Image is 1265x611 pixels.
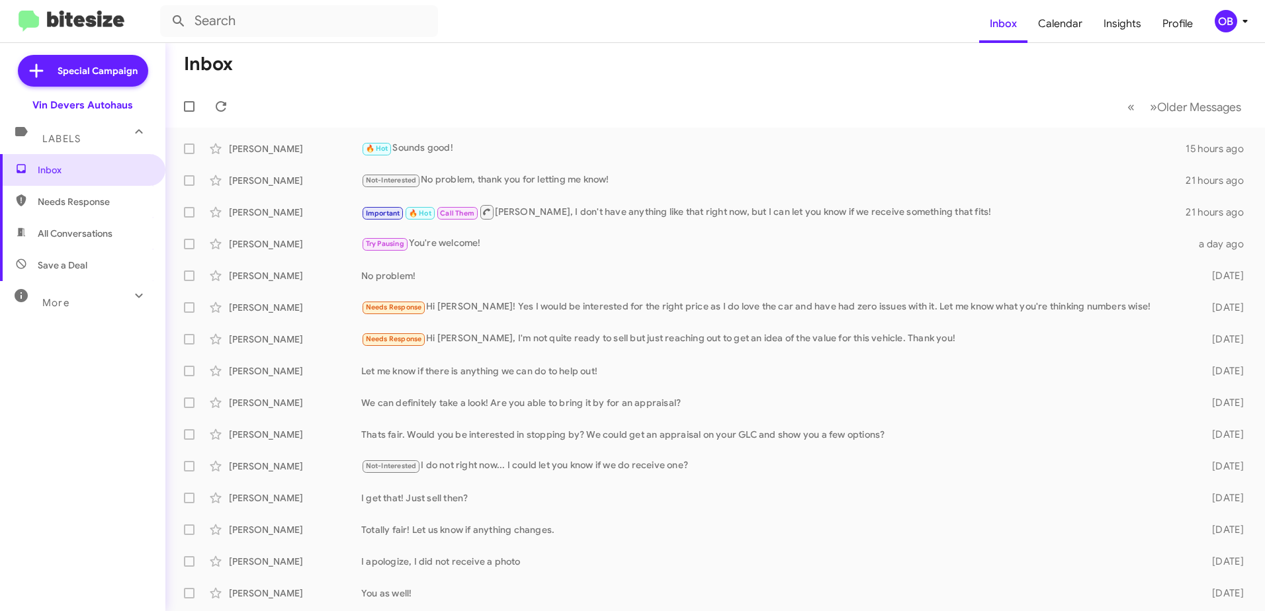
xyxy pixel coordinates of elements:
[1157,100,1241,114] span: Older Messages
[1150,99,1157,115] span: »
[42,297,69,309] span: More
[18,55,148,87] a: Special Campaign
[229,460,361,473] div: [PERSON_NAME]
[229,555,361,568] div: [PERSON_NAME]
[42,133,81,145] span: Labels
[361,458,1191,473] div: I do not right now... I could let you know if we do receive one?
[1191,237,1254,251] div: a day ago
[361,523,1191,536] div: Totally fair! Let us know if anything changes.
[229,174,361,187] div: [PERSON_NAME]
[1191,396,1254,409] div: [DATE]
[361,269,1191,282] div: No problem!
[1191,491,1254,505] div: [DATE]
[1191,333,1254,346] div: [DATE]
[361,587,1191,600] div: You as well!
[1120,93,1249,120] nav: Page navigation example
[1152,5,1203,43] a: Profile
[229,333,361,346] div: [PERSON_NAME]
[229,237,361,251] div: [PERSON_NAME]
[366,462,417,470] span: Not-Interested
[1191,364,1254,378] div: [DATE]
[229,491,361,505] div: [PERSON_NAME]
[361,555,1191,568] div: I apologize, I did not receive a photo
[1142,93,1249,120] button: Next
[361,236,1191,251] div: You're welcome!
[184,54,233,75] h1: Inbox
[1119,93,1143,120] button: Previous
[38,195,150,208] span: Needs Response
[361,141,1186,156] div: Sounds good!
[361,428,1191,441] div: Thats fair. Would you be interested in stopping by? We could get an appraisal on your GLC and sho...
[361,204,1186,220] div: [PERSON_NAME], I don't have anything like that right now, but I can let you know if we receive so...
[1191,555,1254,568] div: [DATE]
[979,5,1027,43] a: Inbox
[38,163,150,177] span: Inbox
[1186,206,1254,219] div: 21 hours ago
[361,173,1186,188] div: No problem, thank you for letting me know!
[1203,10,1250,32] button: OB
[361,396,1191,409] div: We can definitely take a look! Are you able to bring it by for an appraisal?
[361,491,1191,505] div: I get that! Just sell then?
[1191,269,1254,282] div: [DATE]
[38,227,112,240] span: All Conversations
[366,176,417,184] span: Not-Interested
[229,206,361,219] div: [PERSON_NAME]
[1127,99,1135,115] span: «
[229,142,361,155] div: [PERSON_NAME]
[229,269,361,282] div: [PERSON_NAME]
[58,64,138,77] span: Special Campaign
[1186,142,1254,155] div: 15 hours ago
[229,428,361,441] div: [PERSON_NAME]
[229,301,361,314] div: [PERSON_NAME]
[229,396,361,409] div: [PERSON_NAME]
[361,331,1191,346] div: Hi [PERSON_NAME], I'm not quite ready to sell but just reaching out to get an idea of the value f...
[229,587,361,600] div: [PERSON_NAME]
[361,364,1191,378] div: Let me know if there is anything we can do to help out!
[1191,523,1254,536] div: [DATE]
[409,209,431,218] span: 🔥 Hot
[366,209,400,218] span: Important
[366,335,422,343] span: Needs Response
[366,239,404,248] span: Try Pausing
[440,209,474,218] span: Call Them
[1027,5,1093,43] a: Calendar
[32,99,133,112] div: Vin Devers Autohaus
[366,303,422,311] span: Needs Response
[229,523,361,536] div: [PERSON_NAME]
[38,259,87,272] span: Save a Deal
[1191,587,1254,600] div: [DATE]
[1215,10,1237,32] div: OB
[229,364,361,378] div: [PERSON_NAME]
[1186,174,1254,187] div: 21 hours ago
[160,5,438,37] input: Search
[1093,5,1152,43] a: Insights
[361,300,1191,315] div: Hi [PERSON_NAME]! Yes I would be interested for the right price as I do love the car and have had...
[1191,301,1254,314] div: [DATE]
[366,144,388,153] span: 🔥 Hot
[1191,460,1254,473] div: [DATE]
[1191,428,1254,441] div: [DATE]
